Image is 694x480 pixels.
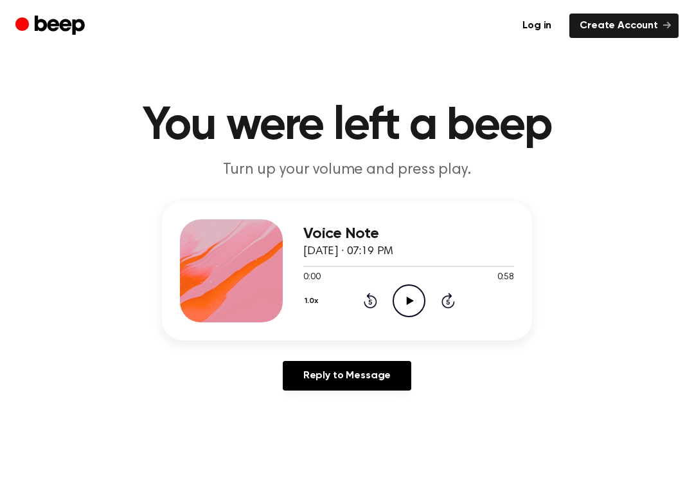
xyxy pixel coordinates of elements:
[303,271,320,284] span: 0:00
[512,14,562,38] a: Log in
[303,290,323,312] button: 1.0x
[18,103,676,149] h1: You were left a beep
[303,246,393,257] span: [DATE] · 07:19 PM
[15,14,88,39] a: Beep
[569,14,679,38] a: Create Account
[283,361,411,391] a: Reply to Message
[303,225,514,243] h3: Voice Note
[100,160,594,181] p: Turn up your volume and press play.
[497,271,514,284] span: 0:58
